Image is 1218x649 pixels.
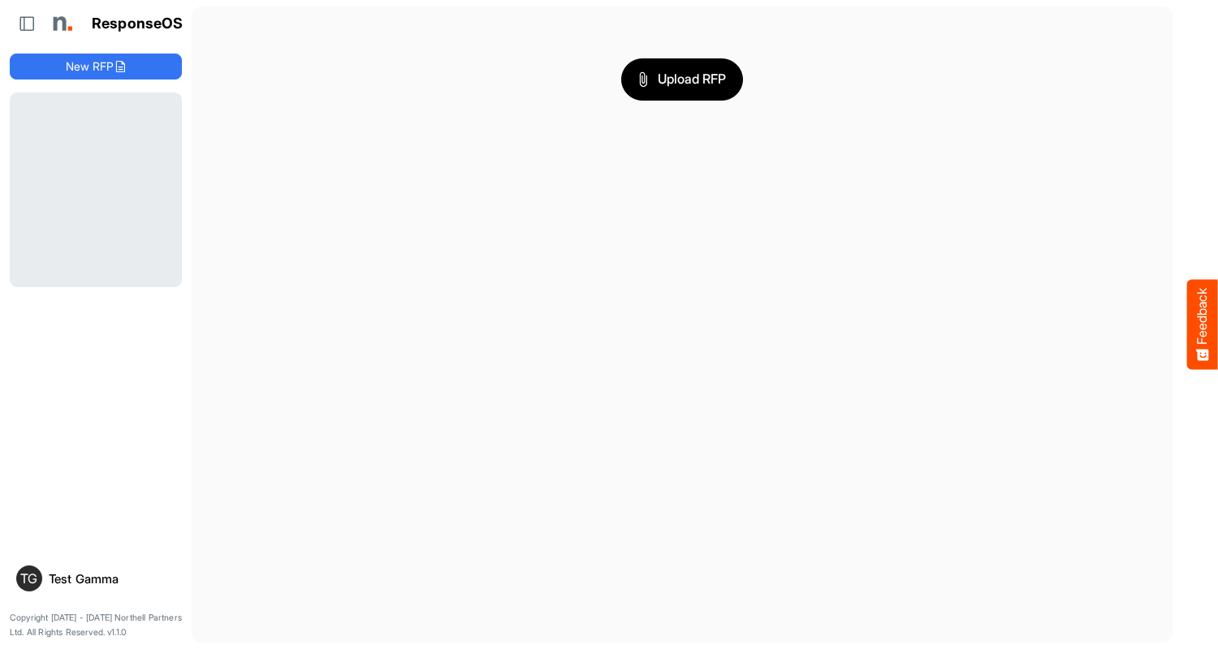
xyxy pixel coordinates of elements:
div: Test Gamma [49,573,175,585]
span: TG [20,572,37,585]
div: Loading... [10,92,182,287]
span: Upload RFP [638,69,726,90]
p: Copyright [DATE] - [DATE] Northell Partners Ltd. All Rights Reserved. v1.1.0 [10,611,182,639]
button: New RFP [10,54,182,80]
img: Northell [45,7,77,40]
button: Upload RFP [621,58,743,101]
h1: ResponseOS [92,15,184,32]
button: Feedback [1187,280,1218,370]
